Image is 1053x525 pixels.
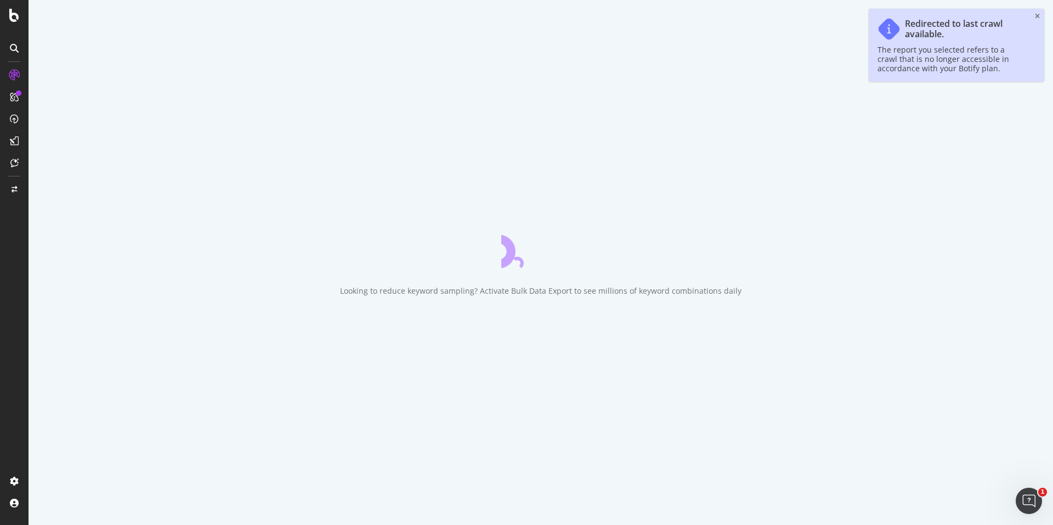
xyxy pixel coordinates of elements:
[1016,488,1042,514] iframe: Intercom live chat
[877,45,1024,73] div: The report you selected refers to a crawl that is no longer accessible in accordance with your Bo...
[1035,13,1040,20] div: close toast
[905,19,1024,39] div: Redirected to last crawl available.
[340,286,741,296] div: Looking to reduce keyword sampling? Activate Bulk Data Export to see millions of keyword combinat...
[501,229,580,268] div: animation
[1038,488,1047,497] span: 1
